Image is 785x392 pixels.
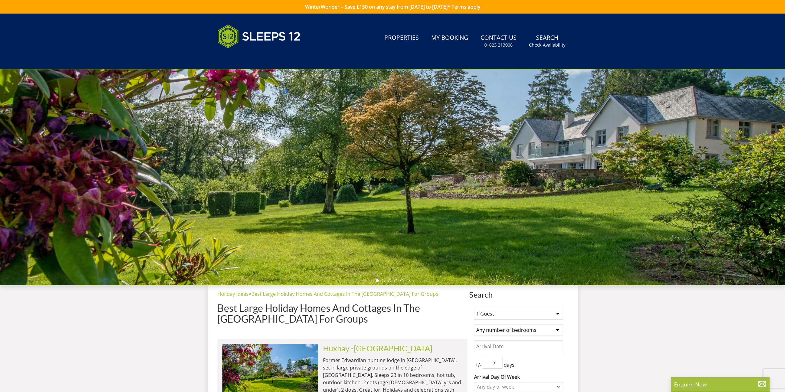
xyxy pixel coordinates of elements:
[214,56,279,61] iframe: Customer reviews powered by Trustpilot
[351,344,432,353] span: -
[502,361,516,369] span: days
[674,380,766,388] p: Enquire Now
[217,21,301,52] img: Sleeps 12
[475,383,555,390] div: Any day of week
[527,31,568,51] a: SearchCheck Availability
[429,31,471,45] a: My Booking
[529,42,565,48] small: Check Availability
[474,382,563,391] div: Combobox
[217,303,467,324] h1: Best Large Holiday Homes And Cottages In The [GEOGRAPHIC_DATA] For Groups
[251,291,438,297] a: Best Large Holiday Homes And Cottages In The [GEOGRAPHIC_DATA] For Groups
[323,344,349,353] a: Huxhay
[474,361,483,369] span: +/-
[217,291,249,297] a: Holiday Ideas
[484,42,513,48] small: 01823 213008
[382,31,421,45] a: Properties
[474,340,563,352] input: Arrival Date
[474,373,563,381] label: Arrival Day Of Week
[354,344,432,353] a: [GEOGRAPHIC_DATA]
[478,31,519,51] a: Contact Us01823 213008
[249,291,251,297] span: >
[469,290,568,299] span: Search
